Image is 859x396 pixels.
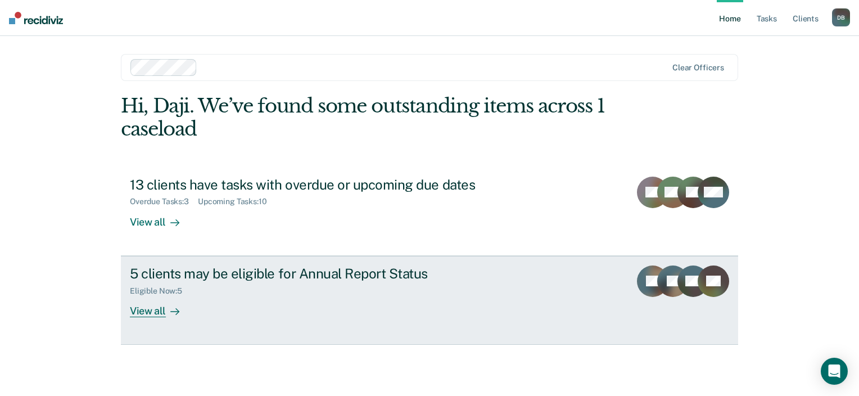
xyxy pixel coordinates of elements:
[130,177,525,193] div: 13 clients have tasks with overdue or upcoming due dates
[9,12,63,24] img: Recidiviz
[130,197,198,206] div: Overdue Tasks : 3
[130,295,193,317] div: View all
[121,94,614,141] div: Hi, Daji. We’ve found some outstanding items across 1 caseload
[121,168,738,256] a: 13 clients have tasks with overdue or upcoming due datesOverdue Tasks:3Upcoming Tasks:10View all
[832,8,850,26] div: D B
[130,265,525,282] div: 5 clients may be eligible for Annual Report Status
[672,63,724,73] div: Clear officers
[821,358,848,385] div: Open Intercom Messenger
[832,8,850,26] button: DB
[198,197,276,206] div: Upcoming Tasks : 10
[130,286,191,296] div: Eligible Now : 5
[130,206,193,228] div: View all
[121,256,738,345] a: 5 clients may be eligible for Annual Report StatusEligible Now:5View all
